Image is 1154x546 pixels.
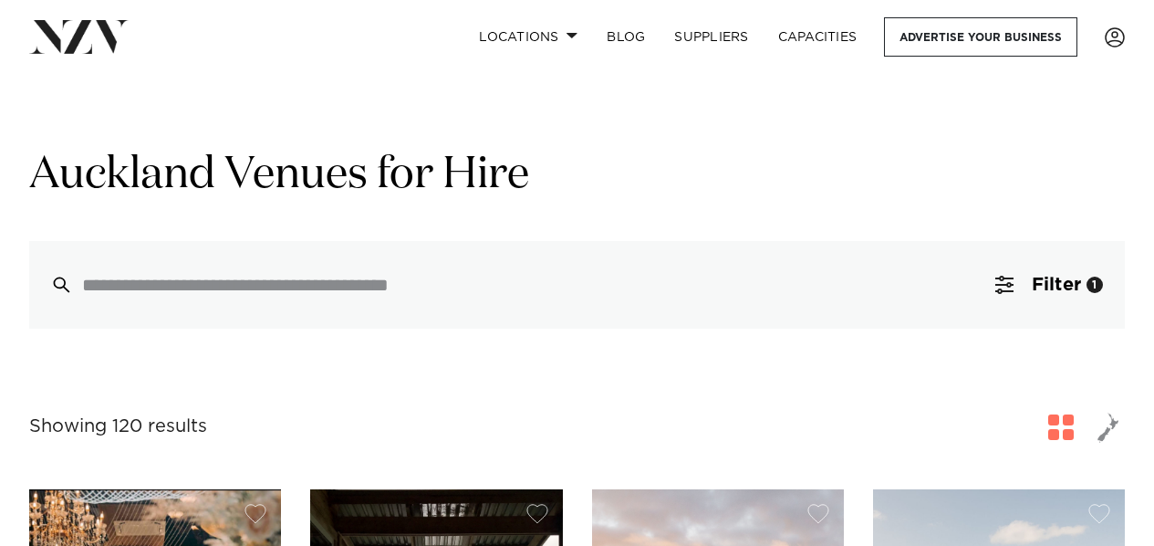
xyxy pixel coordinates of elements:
[29,20,129,53] img: nzv-logo.png
[884,17,1077,57] a: Advertise your business
[464,17,592,57] a: Locations
[29,147,1125,205] h1: Auckland Venues for Hire
[592,17,660,57] a: BLOG
[764,17,872,57] a: Capacities
[660,17,763,57] a: SUPPLIERS
[1032,276,1081,294] span: Filter
[29,413,207,441] div: Showing 120 results
[1086,277,1103,293] div: 1
[973,241,1125,329] button: Filter1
